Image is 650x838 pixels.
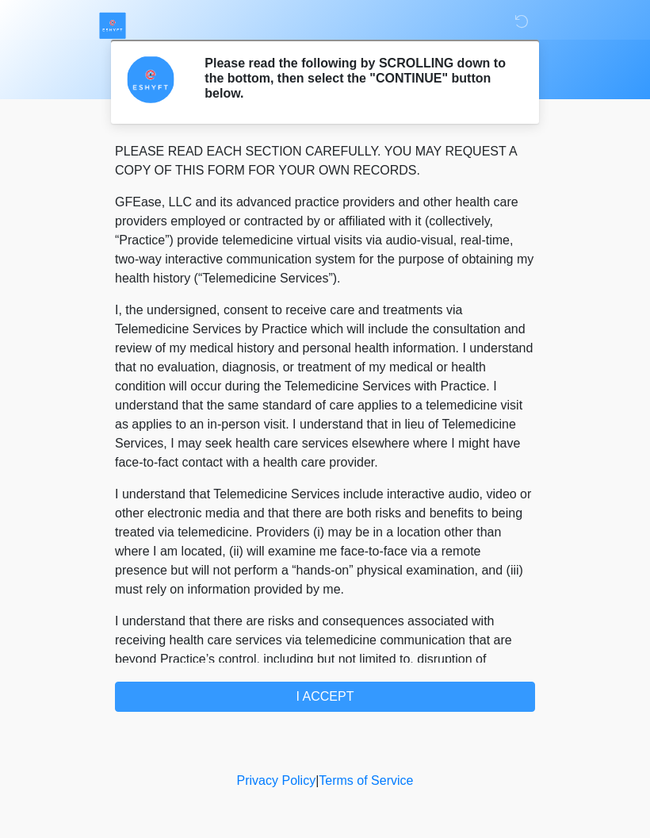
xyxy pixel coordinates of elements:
h2: Please read the following by SCROLLING down to the bottom, then select the "CONTINUE" button below. [205,56,511,102]
img: Agent Avatar [127,56,174,103]
p: I understand that Telemedicine Services include interactive audio, video or other electronic medi... [115,485,535,599]
a: Terms of Service [319,774,413,787]
p: GFEase, LLC and its advanced practice providers and other health care providers employed or contr... [115,193,535,288]
a: Privacy Policy [237,774,316,787]
p: PLEASE READ EACH SECTION CAREFULLY. YOU MAY REQUEST A COPY OF THIS FORM FOR YOUR OWN RECORDS. [115,142,535,180]
p: I understand that there are risks and consequences associated with receiving health care services... [115,612,535,745]
a: | [315,774,319,787]
p: I, the undersigned, consent to receive care and treatments via Telemedicine Services by Practice ... [115,301,535,472]
img: ESHYFT Logo [99,12,126,39]
button: I ACCEPT [115,682,535,712]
